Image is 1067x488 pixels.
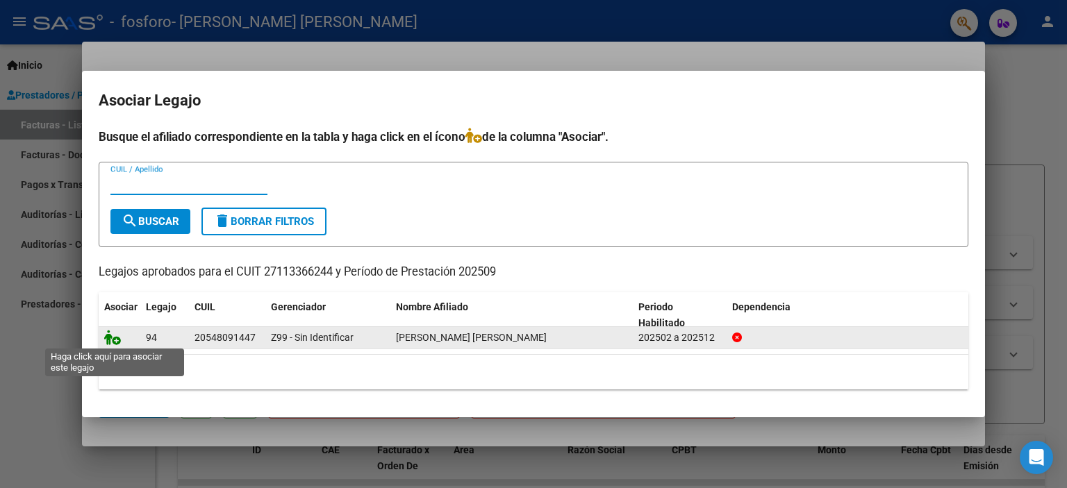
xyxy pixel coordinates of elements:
[271,301,326,312] span: Gerenciador
[638,330,721,346] div: 202502 a 202512
[122,212,138,229] mat-icon: search
[195,301,215,312] span: CUIL
[396,301,468,312] span: Nombre Afiliado
[390,292,633,338] datatable-header-cell: Nombre Afiliado
[99,355,968,389] div: 1 registros
[110,209,190,234] button: Buscar
[104,301,138,312] span: Asociar
[99,87,968,114] h2: Asociar Legajo
[1020,441,1053,474] div: Open Intercom Messenger
[214,212,231,229] mat-icon: delete
[727,292,969,338] datatable-header-cell: Dependencia
[271,332,354,343] span: Z99 - Sin Identificar
[99,292,140,338] datatable-header-cell: Asociar
[732,301,791,312] span: Dependencia
[99,128,968,146] h4: Busque el afiliado correspondiente en la tabla y haga click en el ícono de la columna "Asociar".
[638,301,685,328] span: Periodo Habilitado
[195,330,256,346] div: 20548091447
[189,292,265,338] datatable-header-cell: CUIL
[122,215,179,228] span: Buscar
[99,264,968,281] p: Legajos aprobados para el CUIT 27113366244 y Período de Prestación 202509
[265,292,390,338] datatable-header-cell: Gerenciador
[140,292,189,338] datatable-header-cell: Legajo
[214,215,314,228] span: Borrar Filtros
[396,332,547,343] span: CANTERO LUDOVICO BASTIAN
[201,208,326,235] button: Borrar Filtros
[633,292,727,338] datatable-header-cell: Periodo Habilitado
[146,301,176,312] span: Legajo
[146,332,157,343] span: 94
